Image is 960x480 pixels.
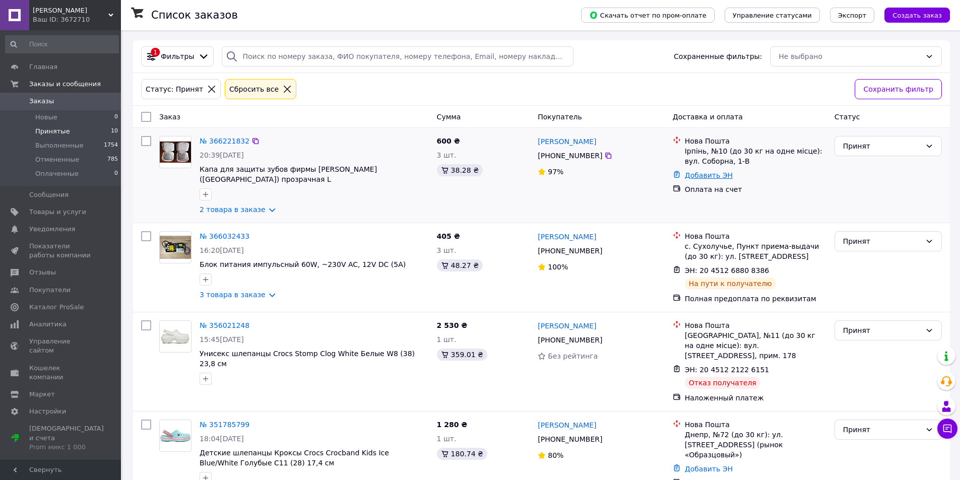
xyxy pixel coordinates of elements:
[29,208,86,217] span: Товары и услуги
[200,291,266,299] a: 3 товара в заказе
[437,321,468,329] span: 2 530 ₴
[685,278,776,290] div: На пути к получателю
[200,321,249,329] a: № 356021248
[29,443,104,452] div: Prom микс 1 000
[200,205,266,214] a: 2 товара в заказе
[5,35,119,53] input: Поиск
[536,149,604,163] div: [PHONE_NUMBER]
[538,420,596,430] a: [PERSON_NAME]
[548,263,568,271] span: 100%
[437,232,460,240] span: 405 ₴
[160,321,191,352] img: Фото товару
[685,393,826,403] div: Наложенный платеж
[159,136,191,168] a: Фото товару
[437,349,487,361] div: 359.01 ₴
[536,244,604,258] div: [PHONE_NUMBER]
[33,15,121,24] div: Ваш ID: 3672710
[538,113,582,121] span: Покупатель
[200,350,415,368] a: Унисекс шлепанцы Crocs Stomp Clog White Белые W8 (38) 23,8 см
[685,146,826,166] div: Ірпінь, №10 (до 30 кг на одне місце): вул. Соборна, 1-В
[200,151,244,159] span: 20:39[DATE]
[35,169,79,178] span: Оплаченные
[538,321,596,331] a: [PERSON_NAME]
[685,377,760,389] div: Отказ получателя
[200,137,249,145] a: № 366221832
[437,335,457,344] span: 1 шт.
[685,266,770,275] span: ЭН: 20 4512 6880 8386
[843,236,921,247] div: Принят
[200,435,244,443] span: 18:04[DATE]
[33,6,108,15] span: ФОП Малеев
[685,430,826,460] div: Днепр, №72 (до 30 кг): ул. [STREET_ADDRESS] (рынок «Образцовый»)
[779,51,921,62] div: Не выбрано
[161,51,194,61] span: Фильтры
[29,62,57,72] span: Главная
[548,352,598,360] span: Без рейтинга
[160,429,191,442] img: Фото товару
[685,231,826,241] div: Нова Пошта
[863,84,933,95] span: Сохранить фильтр
[35,113,57,122] span: Новые
[437,113,461,121] span: Сумма
[222,46,573,66] input: Поиск по номеру заказа, ФИО покупателя, номеру телефона, Email, номеру накладной
[159,420,191,452] a: Фото товару
[29,190,69,199] span: Сообщения
[200,335,244,344] span: 15:45[DATE]
[29,320,67,329] span: Аналитика
[685,420,826,430] div: Нова Пошта
[538,136,596,147] a: [PERSON_NAME]
[200,421,249,429] a: № 351785799
[29,390,55,399] span: Маркет
[159,113,180,121] span: Заказ
[884,8,950,23] button: Создать заказ
[29,268,56,277] span: Отзывы
[725,8,820,23] button: Управление статусами
[29,286,71,295] span: Покупатели
[29,364,93,382] span: Кошелек компании
[160,236,191,259] img: Фото товару
[937,419,957,439] button: Чат с покупателем
[104,141,118,150] span: 1754
[160,142,191,163] img: Фото товару
[200,232,249,240] a: № 366032433
[200,260,406,268] a: Блок питания импульсный 60W, ~230V AC, 12V DC (5A)
[111,127,118,136] span: 10
[437,448,487,460] div: 180.74 ₴
[29,424,104,452] span: [DEMOGRAPHIC_DATA] и счета
[29,97,54,106] span: Заказы
[200,449,389,467] a: Детские шлепанцы Кроксы Crocs Crocband Kids Ice Blue/White Голубые C11 (28) 17,4 см
[437,137,460,145] span: 600 ₴
[589,11,707,20] span: Скачать отчет по пром-оплате
[874,11,950,19] a: Создать заказ
[200,246,244,254] span: 16:20[DATE]
[159,231,191,263] a: Фото товару
[685,241,826,261] div: с. Сухолучье, Пункт приема-выдачи (до 30 кг): ул. [STREET_ADDRESS]
[838,12,866,19] span: Экспорт
[114,169,118,178] span: 0
[673,113,743,121] span: Доставка и оплата
[674,51,762,61] span: Сохраненные фильтры:
[685,330,826,361] div: [GEOGRAPHIC_DATA], №11 (до 30 кг на одне місце): вул. [STREET_ADDRESS], прим. 178
[892,12,942,19] span: Создать заказ
[35,141,84,150] span: Выполненные
[227,84,281,95] div: Сбросить все
[107,155,118,164] span: 785
[835,113,860,121] span: Статус
[538,232,596,242] a: [PERSON_NAME]
[35,155,79,164] span: Отмененные
[548,168,563,176] span: 97%
[685,294,826,304] div: Полная предоплата по реквизитам
[685,136,826,146] div: Нова Пошта
[437,259,483,271] div: 48.27 ₴
[35,127,70,136] span: Принятые
[29,225,75,234] span: Уведомления
[581,8,715,23] button: Скачать отчет по пром-оплате
[437,421,468,429] span: 1 280 ₴
[843,325,921,336] div: Принят
[685,366,770,374] span: ЭН: 20 4512 2122 6151
[733,12,812,19] span: Управление статусами
[200,165,377,183] a: Капа для защиты зубов фирмы [PERSON_NAME] ([GEOGRAPHIC_DATA]) прозрачная L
